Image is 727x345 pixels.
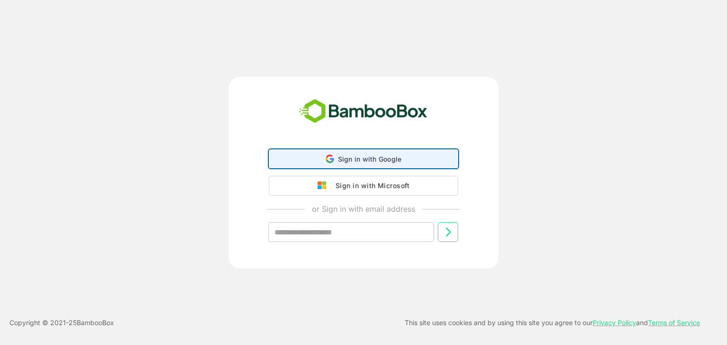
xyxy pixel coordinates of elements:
[269,149,458,168] div: Sign in with Google
[593,319,636,327] a: Privacy Policy
[338,155,402,163] span: Sign in with Google
[648,319,700,327] a: Terms of Service
[312,203,415,215] p: or Sign in with email address
[331,180,409,192] div: Sign in with Microsoft
[294,96,433,127] img: bamboobox
[318,181,331,190] img: google
[269,176,458,196] button: Sign in with Microsoft
[405,317,700,328] p: This site uses cookies and by using this site you agree to our and
[9,317,114,328] p: Copyright © 2021- 25 BambooBox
